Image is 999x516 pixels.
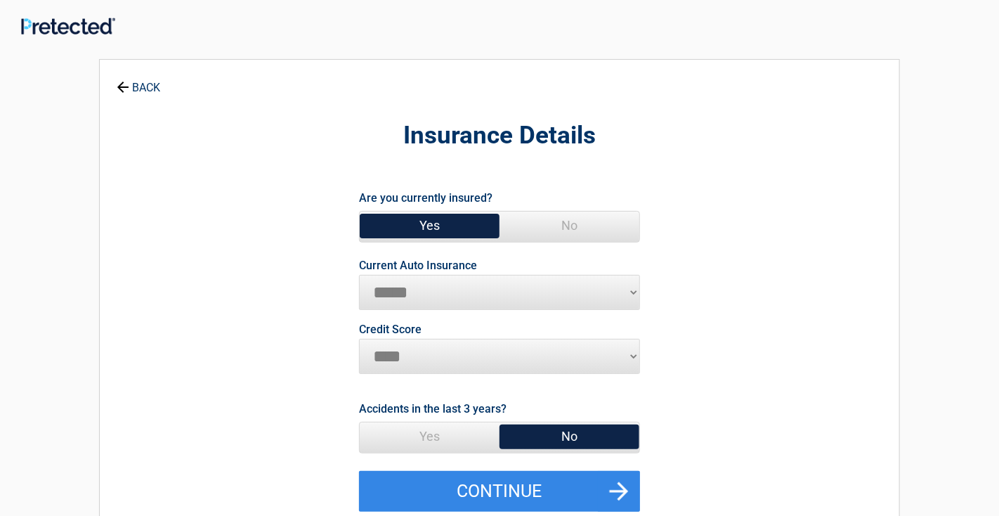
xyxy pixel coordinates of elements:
span: Yes [360,423,499,451]
button: Continue [359,471,640,512]
label: Current Auto Insurance [359,260,477,271]
label: Are you currently insured? [359,188,492,207]
h2: Insurance Details [177,120,822,153]
span: No [499,423,639,451]
span: Yes [360,212,499,240]
img: Main Logo [21,18,115,34]
span: No [499,212,639,240]
label: Accidents in the last 3 years? [359,399,507,418]
a: BACK [114,69,163,93]
label: Credit Score [359,324,422,335]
